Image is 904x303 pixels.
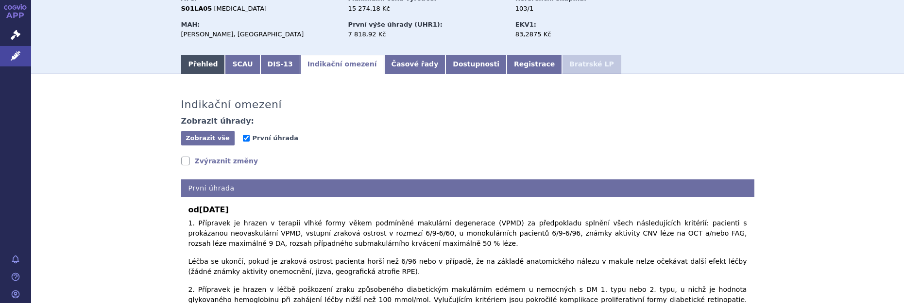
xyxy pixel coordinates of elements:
[300,55,384,74] a: Indikační omezení
[181,131,235,145] button: Zobrazit vše
[515,4,625,13] div: 103/1
[507,55,562,74] a: Registrace
[181,30,339,39] div: [PERSON_NAME], [GEOGRAPHIC_DATA]
[214,5,267,12] span: [MEDICAL_DATA]
[181,55,225,74] a: Přehled
[243,135,250,142] input: První úhrada
[445,55,507,74] a: Dostupnosti
[384,55,446,74] a: Časové řady
[181,156,258,166] a: Zvýraznit změny
[515,21,536,28] strong: EKV1:
[188,204,747,216] b: od
[186,134,230,142] span: Zobrazit vše
[260,55,300,74] a: DIS-13
[181,98,282,111] h3: Indikační omezení
[515,30,625,39] div: 83,2875 Kč
[348,30,506,39] div: 7 818,92 Kč
[253,134,298,142] span: První úhrada
[181,5,212,12] strong: S01LA05
[199,205,229,214] span: [DATE]
[348,21,443,28] strong: První výše úhrady (UHR1):
[181,116,255,126] h4: Zobrazit úhrady:
[225,55,260,74] a: SCAU
[348,4,506,13] div: 15 274,18 Kč
[181,21,200,28] strong: MAH:
[181,179,754,197] h4: První úhrada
